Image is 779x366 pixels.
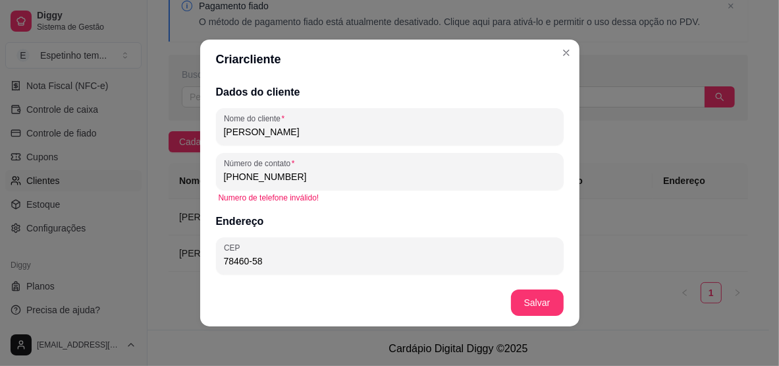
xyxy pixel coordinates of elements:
label: CEP [224,242,244,253]
label: Nome do cliente [224,113,289,124]
input: Nome do cliente [224,125,556,138]
header: Criar cliente [200,40,579,79]
input: CEP [224,255,556,268]
button: Salvar [511,290,564,316]
div: Numero de telefone inválido! [219,193,561,203]
input: Número de contato [224,170,556,183]
h2: Endereço [216,214,564,229]
h2: Dados do cliente [216,84,564,100]
label: Número de contato [224,158,299,169]
button: Close [556,42,577,63]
